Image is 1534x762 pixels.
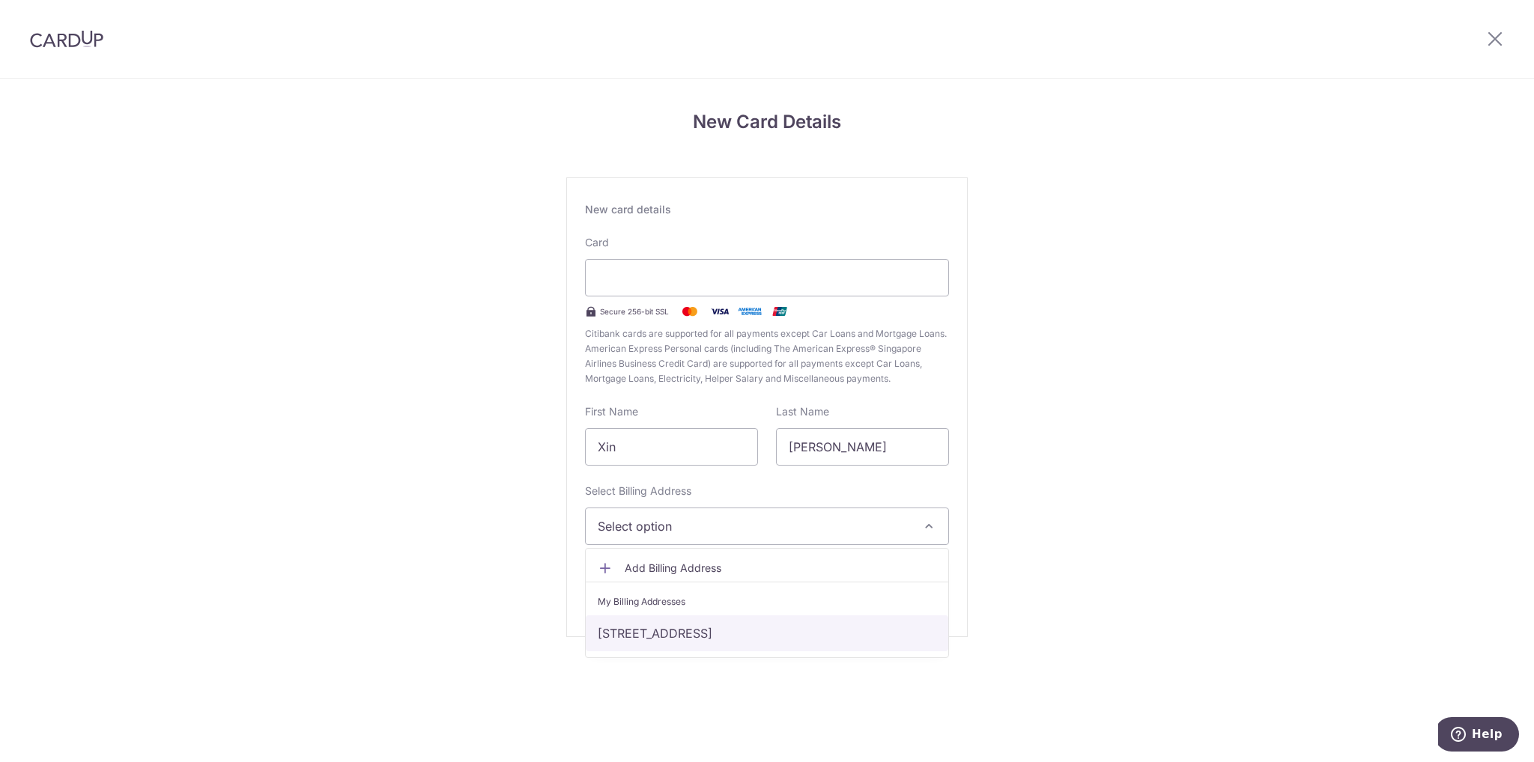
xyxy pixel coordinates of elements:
img: .alt.amex [735,302,765,320]
input: Cardholder First Name [585,428,758,466]
label: Last Name [776,404,829,419]
label: First Name [585,404,638,419]
img: Visa [705,302,735,320]
label: Card [585,235,609,250]
span: My Billing Addresses [598,594,685,609]
img: CardUp [30,30,103,48]
span: Citibank cards are supported for all payments except Car Loans and Mortgage Loans. American Expre... [585,326,949,386]
img: Mastercard [675,302,705,320]
a: Add Billing Address [586,555,948,582]
a: [STREET_ADDRESS] [586,615,948,651]
span: Add Billing Address [625,561,936,576]
button: Select option [585,508,949,545]
label: Select Billing Address [585,484,691,499]
div: New card details [585,202,949,217]
span: Select option [598,517,909,535]
input: Cardholder Last Name [776,428,949,466]
h4: New Card Details [566,109,968,135]
img: .alt.unionpay [765,302,795,320]
iframe: Secure card payment input frame [598,269,936,287]
span: Secure 256-bit SSL [600,305,669,317]
ul: Select option [585,548,949,658]
iframe: Opens a widget where you can find more information [1438,717,1519,755]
